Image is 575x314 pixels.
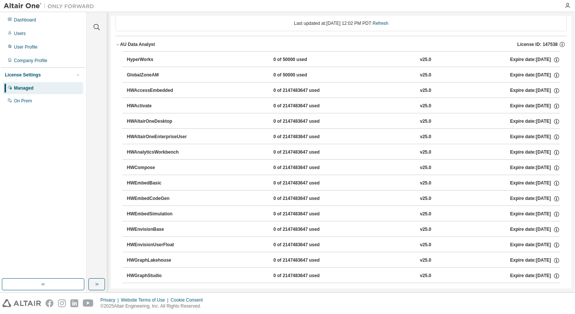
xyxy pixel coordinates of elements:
[127,134,195,140] div: HWAltairOneEnterpriseUser
[273,242,341,248] div: 0 of 2147483647 used
[273,165,341,171] div: 0 of 2147483647 used
[127,242,195,248] div: HWEnvisionUserFloat
[273,103,341,110] div: 0 of 2147483647 used
[14,44,38,50] div: User Profile
[127,129,560,145] button: HWAltairOneEnterpriseUser0 of 2147483647 usedv25.0Expire date:[DATE]
[273,195,341,202] div: 0 of 2147483647 used
[510,103,560,110] div: Expire date: [DATE]
[127,268,560,284] button: HWGraphStudio0 of 2147483647 usedv25.0Expire date:[DATE]
[127,288,195,295] div: HWHyperStudy
[510,273,560,279] div: Expire date: [DATE]
[116,15,567,31] div: Last updated at: [DATE] 12:02 PM PDT
[127,206,560,223] button: HWEmbedSimulation0 of 2147483647 usedv25.0Expire date:[DATE]
[127,52,560,68] button: HyperWorks0 of 50000 usedv25.0Expire date:[DATE]
[46,299,53,307] img: facebook.svg
[510,134,560,140] div: Expire date: [DATE]
[273,149,341,156] div: 0 of 2147483647 used
[420,273,431,279] div: v25.0
[273,180,341,187] div: 0 of 2147483647 used
[58,299,66,307] img: instagram.svg
[510,118,560,125] div: Expire date: [DATE]
[127,98,560,114] button: HWActivate0 of 2147483647 usedv25.0Expire date:[DATE]
[120,41,155,47] div: AU Data Analyst
[127,72,195,79] div: GlobalZoneAM
[510,288,560,295] div: Expire date: [DATE]
[127,103,195,110] div: HWActivate
[420,103,431,110] div: v25.0
[420,211,431,218] div: v25.0
[273,118,341,125] div: 0 of 2147483647 used
[127,180,195,187] div: HWEmbedBasic
[510,211,560,218] div: Expire date: [DATE]
[420,180,431,187] div: v25.0
[127,56,195,63] div: HyperWorks
[127,175,560,192] button: HWEmbedBasic0 of 2147483647 usedv25.0Expire date:[DATE]
[14,58,47,64] div: Company Profile
[127,67,560,84] button: GlobalZoneAM0 of 50000 usedv25.0Expire date:[DATE]
[420,72,431,79] div: v25.0
[273,134,341,140] div: 0 of 2147483647 used
[273,226,341,233] div: 0 of 2147483647 used
[127,283,560,300] button: HWHyperStudy0 of 2147483647 usedv25.0Expire date:[DATE]
[420,87,431,94] div: v25.0
[127,195,195,202] div: HWEmbedCodeGen
[127,113,560,130] button: HWAltairOneDesktop0 of 2147483647 usedv25.0Expire date:[DATE]
[420,165,431,171] div: v25.0
[420,226,431,233] div: v25.0
[273,257,341,264] div: 0 of 2147483647 used
[510,165,560,171] div: Expire date: [DATE]
[14,30,26,37] div: Users
[517,41,558,47] span: License ID: 147538
[127,144,560,161] button: HWAnalyticsWorkbench0 of 2147483647 usedv25.0Expire date:[DATE]
[510,72,560,79] div: Expire date: [DATE]
[420,149,431,156] div: v25.0
[127,221,560,238] button: HWEnvisionBase0 of 2147483647 usedv25.0Expire date:[DATE]
[170,297,207,303] div: Cookie Consent
[510,87,560,94] div: Expire date: [DATE]
[420,134,431,140] div: v25.0
[100,297,121,303] div: Privacy
[5,72,41,78] div: License Settings
[510,149,560,156] div: Expire date: [DATE]
[510,56,560,63] div: Expire date: [DATE]
[510,226,560,233] div: Expire date: [DATE]
[273,56,341,63] div: 0 of 50000 used
[127,149,195,156] div: HWAnalyticsWorkbench
[420,257,431,264] div: v25.0
[127,165,195,171] div: HWCompose
[127,191,560,207] button: HWEmbedCodeGen0 of 2147483647 usedv25.0Expire date:[DATE]
[273,72,341,79] div: 0 of 50000 used
[420,288,431,295] div: v25.0
[420,118,431,125] div: v25.0
[70,299,78,307] img: linkedin.svg
[127,273,195,279] div: HWGraphStudio
[127,160,560,176] button: HWCompose0 of 2147483647 usedv25.0Expire date:[DATE]
[127,87,195,94] div: HWAccessEmbedded
[127,211,195,218] div: HWEmbedSimulation
[14,98,32,104] div: On Prem
[127,226,195,233] div: HWEnvisionBase
[273,211,341,218] div: 0 of 2147483647 used
[127,237,560,253] button: HWEnvisionUserFloat0 of 2147483647 usedv25.0Expire date:[DATE]
[4,2,98,10] img: Altair One
[420,56,431,63] div: v25.0
[510,242,560,248] div: Expire date: [DATE]
[127,118,195,125] div: HWAltairOneDesktop
[83,299,94,307] img: youtube.svg
[420,195,431,202] div: v25.0
[127,257,195,264] div: HWGraphLakehouse
[14,17,36,23] div: Dashboard
[510,257,560,264] div: Expire date: [DATE]
[273,288,341,295] div: 0 of 2147483647 used
[510,195,560,202] div: Expire date: [DATE]
[273,87,341,94] div: 0 of 2147483647 used
[100,303,207,309] p: © 2025 Altair Engineering, Inc. All Rights Reserved.
[127,82,560,99] button: HWAccessEmbedded0 of 2147483647 usedv25.0Expire date:[DATE]
[127,252,560,269] button: HWGraphLakehouse0 of 2147483647 usedv25.0Expire date:[DATE]
[273,273,341,279] div: 0 of 2147483647 used
[373,21,388,26] a: Refresh
[121,297,170,303] div: Website Terms of Use
[116,36,567,53] button: AU Data AnalystLicense ID: 147538
[510,180,560,187] div: Expire date: [DATE]
[14,85,33,91] div: Managed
